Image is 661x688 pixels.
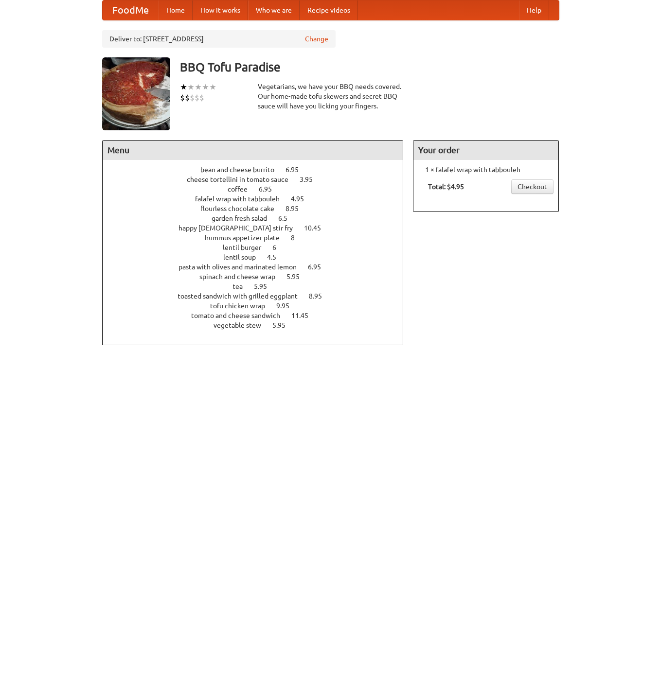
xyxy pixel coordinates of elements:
[180,92,185,103] li: $
[304,224,331,232] span: 10.45
[212,214,277,222] span: garden fresh salad
[278,214,297,222] span: 6.5
[209,82,216,92] li: ★
[210,302,307,310] a: tofu chicken wrap 9.95
[214,321,271,329] span: vegetable stew
[519,0,549,20] a: Help
[232,282,285,290] a: tea 5.95
[428,183,464,191] b: Total: $4.95
[286,273,309,281] span: 5.95
[300,0,358,20] a: Recipe videos
[178,292,307,300] span: toasted sandwich with grilled eggplant
[199,92,204,103] li: $
[187,176,331,183] a: cheese tortellini in tomato sauce 3.95
[191,312,290,319] span: tomato and cheese sandwich
[205,234,289,242] span: hummus appetizer plate
[200,166,317,174] a: bean and cheese burrito 6.95
[179,263,339,271] a: pasta with olives and marinated lemon 6.95
[185,92,190,103] li: $
[248,0,300,20] a: Who we are
[195,82,202,92] li: ★
[103,0,159,20] a: FoodMe
[223,244,294,251] a: lentil burger 6
[267,253,286,261] span: 4.5
[418,165,554,175] li: 1 × falafel wrap with tabbouleh
[300,176,322,183] span: 3.95
[190,92,195,103] li: $
[223,253,294,261] a: lentil soup 4.5
[291,195,314,203] span: 4.95
[193,0,248,20] a: How it works
[102,30,336,48] div: Deliver to: [STREET_ADDRESS]
[228,185,290,193] a: coffee 6.95
[286,205,308,212] span: 8.95
[199,273,318,281] a: spinach and cheese wrap 5.95
[102,57,170,130] img: angular.jpg
[103,141,403,160] h4: Menu
[178,292,340,300] a: toasted sandwich with grilled eggplant 8.95
[200,166,284,174] span: bean and cheese burrito
[223,253,266,261] span: lentil soup
[179,224,339,232] a: happy [DEMOGRAPHIC_DATA] stir fry 10.45
[180,57,559,77] h3: BBQ Tofu Paradise
[200,205,317,212] a: flourless chocolate cake 8.95
[413,141,558,160] h4: Your order
[228,185,257,193] span: coffee
[291,234,304,242] span: 8
[179,263,306,271] span: pasta with olives and marinated lemon
[205,234,313,242] a: hummus appetizer plate 8
[286,166,308,174] span: 6.95
[214,321,304,329] a: vegetable stew 5.95
[195,195,289,203] span: falafel wrap with tabbouleh
[159,0,193,20] a: Home
[200,205,284,212] span: flourless chocolate cake
[199,273,285,281] span: spinach and cheese wrap
[259,185,282,193] span: 6.95
[223,244,271,251] span: lentil burger
[254,282,277,290] span: 5.95
[305,34,328,44] a: Change
[180,82,187,92] li: ★
[309,292,332,300] span: 8.95
[187,82,195,92] li: ★
[210,302,275,310] span: tofu chicken wrap
[179,224,303,232] span: happy [DEMOGRAPHIC_DATA] stir fry
[202,82,209,92] li: ★
[195,195,322,203] a: falafel wrap with tabbouleh 4.95
[232,282,252,290] span: tea
[187,176,298,183] span: cheese tortellini in tomato sauce
[272,321,295,329] span: 5.95
[511,179,554,194] a: Checkout
[191,312,326,319] a: tomato and cheese sandwich 11.45
[258,82,404,111] div: Vegetarians, we have your BBQ needs covered. Our home-made tofu skewers and secret BBQ sauce will...
[291,312,318,319] span: 11.45
[308,263,331,271] span: 6.95
[276,302,299,310] span: 9.95
[272,244,286,251] span: 6
[195,92,199,103] li: $
[212,214,305,222] a: garden fresh salad 6.5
